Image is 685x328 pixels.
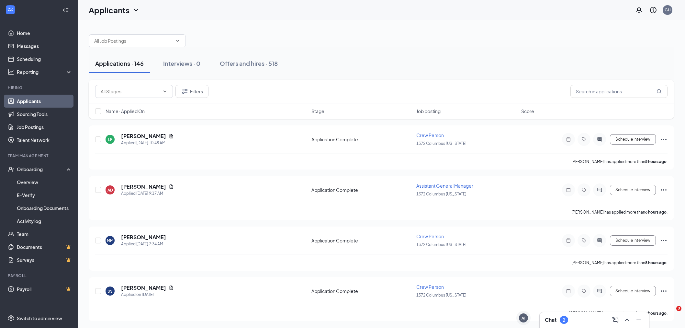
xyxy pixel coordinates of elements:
button: ComposeMessage [610,315,621,325]
div: Application Complete [311,288,412,294]
button: Schedule Interview [610,286,656,296]
input: All Job Postings [94,37,173,44]
svg: ChevronDown [175,38,180,43]
div: Applications · 146 [95,59,144,67]
svg: Minimize [635,316,643,324]
div: Offers and hires · 518 [220,59,278,67]
span: 1372 Columbus [US_STATE] [416,293,466,298]
a: Job Postings [17,121,72,134]
a: Sourcing Tools [17,108,72,121]
b: 18 hours ago [643,311,667,316]
svg: ActiveChat [596,238,603,243]
svg: Document [169,285,174,290]
p: [PERSON_NAME] has applied more than . [571,260,668,265]
div: LF [108,137,112,142]
div: GH [665,7,671,13]
svg: Tag [580,137,588,142]
svg: Ellipses [660,135,668,143]
div: Applied [DATE] 9:17 AM [121,190,174,197]
svg: Filter [181,88,189,95]
a: DocumentsCrown [17,240,72,253]
div: Onboarding [17,166,67,172]
svg: Document [169,134,174,139]
div: AT [522,315,526,321]
p: [PERSON_NAME] has applied more than . [571,159,668,164]
svg: ChevronDown [132,6,140,14]
svg: Note [565,238,572,243]
h3: Chat [545,316,556,323]
button: Schedule Interview [610,185,656,195]
span: 1372 Columbus [US_STATE] [416,141,466,146]
div: Reporting [17,69,73,75]
span: Crew Person [416,132,444,138]
svg: Tag [580,238,588,243]
a: Overview [17,176,72,189]
svg: Tag [580,288,588,294]
svg: ActiveChat [596,137,603,142]
a: E-Verify [17,189,72,202]
a: Home [17,27,72,40]
a: Activity log [17,215,72,228]
button: ChevronUp [622,315,632,325]
input: All Stages [101,88,160,95]
span: 3 [676,306,681,311]
div: Applied on [DATE] [121,291,174,298]
span: Crew Person [416,233,444,239]
div: Interviews · 0 [163,59,200,67]
span: Assistant General Manager [416,183,473,189]
svg: Ellipses [660,237,668,244]
svg: Collapse [62,7,69,13]
div: Payroll [8,273,71,278]
svg: ActiveChat [596,288,603,294]
b: 8 hours ago [645,260,667,265]
div: Switch to admin view [17,315,62,322]
button: Filter Filters [175,85,208,98]
b: 5 hours ago [645,159,667,164]
span: Stage [311,108,324,114]
svg: ComposeMessage [612,316,619,324]
svg: Document [169,184,174,189]
input: Search in applications [570,85,668,98]
svg: ChevronUp [623,316,631,324]
div: AD [107,187,113,193]
div: SS [107,288,113,294]
span: Name · Applied On [106,108,145,114]
b: 6 hours ago [645,210,667,215]
svg: Analysis [8,69,14,75]
a: PayrollCrown [17,283,72,296]
svg: Tag [580,187,588,193]
div: Hiring [8,85,71,90]
h5: [PERSON_NAME] [121,234,166,241]
h5: [PERSON_NAME] [121,183,166,190]
div: Application Complete [311,187,412,193]
a: Talent Network [17,134,72,146]
button: Schedule Interview [610,235,656,246]
svg: Note [565,288,572,294]
svg: Notifications [635,6,643,14]
button: Schedule Interview [610,134,656,145]
div: Applied [DATE] 10:48 AM [121,140,174,146]
svg: UserCheck [8,166,14,172]
span: Job posting [416,108,441,114]
h1: Applicants [89,5,129,16]
div: Application Complete [311,136,412,143]
svg: Ellipses [660,186,668,194]
span: 1372 Columbus [US_STATE] [416,242,466,247]
svg: WorkstreamLogo [7,6,14,13]
svg: Ellipses [660,287,668,295]
div: Applied [DATE] 7:34 AM [121,241,166,247]
svg: Settings [8,315,14,322]
h5: [PERSON_NAME] [121,284,166,291]
p: [PERSON_NAME] has applied more than . [569,310,668,316]
div: Application Complete [311,237,412,244]
svg: Note [565,187,572,193]
a: Onboarding Documents [17,202,72,215]
p: [PERSON_NAME] has applied more than . [571,209,668,215]
svg: ChevronDown [162,89,167,94]
h5: [PERSON_NAME] [121,133,166,140]
span: 1372 Columbus [US_STATE] [416,192,466,196]
a: Team [17,228,72,240]
div: 2 [563,317,565,323]
span: Crew Person [416,284,444,290]
svg: ActiveChat [596,187,603,193]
